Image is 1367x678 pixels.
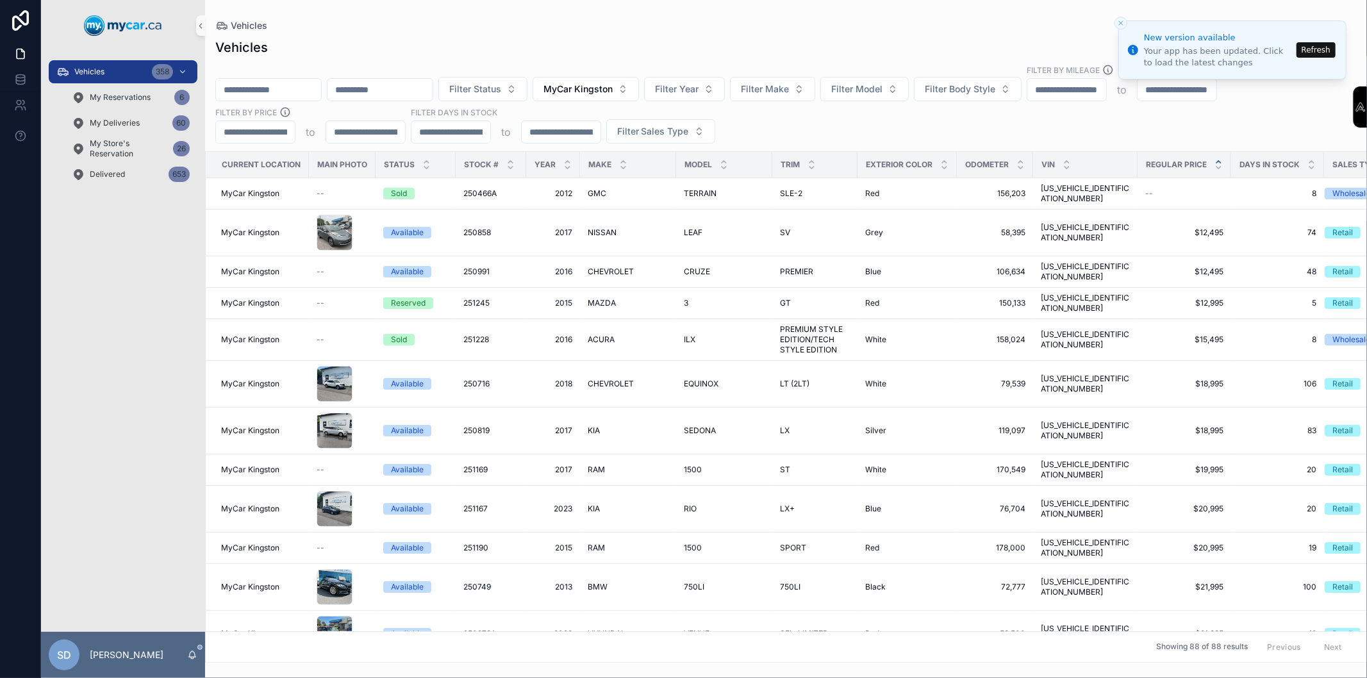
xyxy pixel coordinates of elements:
[1041,261,1130,282] span: [US_VEHICLE_IDENTIFICATION_NUMBER]
[534,188,572,199] a: 2012
[533,77,639,101] button: Select Button
[780,426,850,436] a: LX
[383,266,448,277] a: Available
[1332,425,1353,436] div: Retail
[588,504,668,514] a: KIA
[221,504,279,514] span: MyCar Kingston
[780,504,850,514] a: LX+
[1239,267,1316,277] a: 48
[865,188,949,199] a: Red
[588,426,600,436] span: KIA
[1239,335,1316,345] span: 8
[684,335,695,345] span: ILX
[391,334,407,345] div: Sold
[383,297,448,309] a: Reserved
[588,227,617,238] span: NISSAN
[221,465,279,475] span: MyCar Kingston
[914,77,1022,101] button: Select Button
[684,335,765,345] a: ILX
[64,163,197,186] a: Delivered653
[780,227,850,238] a: SV
[780,227,790,238] span: SV
[684,298,688,308] span: 3
[1145,188,1223,199] a: --
[1239,379,1316,389] a: 106
[64,86,197,109] a: My Reservations6
[741,83,789,95] span: Filter Make
[317,335,324,345] span: --
[543,83,613,95] span: MyCar Kingston
[588,227,668,238] a: NISSAN
[965,298,1025,308] a: 150,133
[865,298,949,308] a: Red
[221,335,301,345] a: MyCar Kingston
[588,267,668,277] a: CHEVROLET
[1332,464,1353,475] div: Retail
[1041,329,1130,350] a: [US_VEHICLE_IDENTIFICATION_NUMBER]
[588,298,668,308] a: MAZDA
[1239,188,1316,199] span: 8
[221,267,279,277] span: MyCar Kingston
[1041,374,1130,394] span: [US_VEHICLE_IDENTIFICATION_NUMBER]
[221,188,301,199] a: MyCar Kingston
[391,297,426,309] div: Reserved
[534,426,572,436] span: 2017
[965,227,1025,238] a: 58,395
[684,543,702,553] span: 1500
[1145,465,1223,475] a: $19,995
[925,83,995,95] span: Filter Body Style
[391,425,424,436] div: Available
[1145,504,1223,514] span: $20,995
[865,298,879,308] span: Red
[684,426,716,436] span: SEDONA
[463,543,488,553] span: 251190
[1114,17,1127,29] button: Close toast
[463,465,488,475] span: 251169
[391,378,424,390] div: Available
[534,267,572,277] span: 2016
[606,119,715,144] button: Select Button
[534,504,572,514] a: 2023
[391,266,424,277] div: Available
[1332,297,1353,309] div: Retail
[534,543,572,553] span: 2015
[1041,499,1130,519] span: [US_VEHICLE_IDENTIFICATION_NUMBER]
[865,227,883,238] span: Grey
[317,543,368,553] a: --
[1041,420,1130,441] a: [US_VEHICLE_IDENTIFICATION_NUMBER]
[317,465,324,475] span: --
[684,379,765,389] a: EQUINOX
[221,335,279,345] span: MyCar Kingston
[215,106,277,118] label: FILTER BY PRICE
[780,267,813,277] span: PREMIER
[317,188,324,199] span: --
[391,464,424,475] div: Available
[174,90,190,105] div: 6
[169,167,190,182] div: 653
[684,227,765,238] a: LEAF
[684,298,765,308] a: 3
[965,335,1025,345] a: 158,024
[965,426,1025,436] a: 119,097
[865,504,881,514] span: Blue
[463,504,488,514] span: 251167
[173,141,190,156] div: 26
[383,188,448,199] a: Sold
[215,19,267,32] a: Vehicles
[965,504,1025,514] span: 76,704
[1041,222,1130,243] a: [US_VEHICLE_IDENTIFICATION_NUMBER]
[383,378,448,390] a: Available
[831,83,882,95] span: Filter Model
[317,298,324,308] span: --
[965,267,1025,277] a: 106,634
[1145,335,1223,345] a: $15,495
[588,379,668,389] a: CHEVROLET
[684,465,765,475] a: 1500
[221,227,301,238] a: MyCar Kingston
